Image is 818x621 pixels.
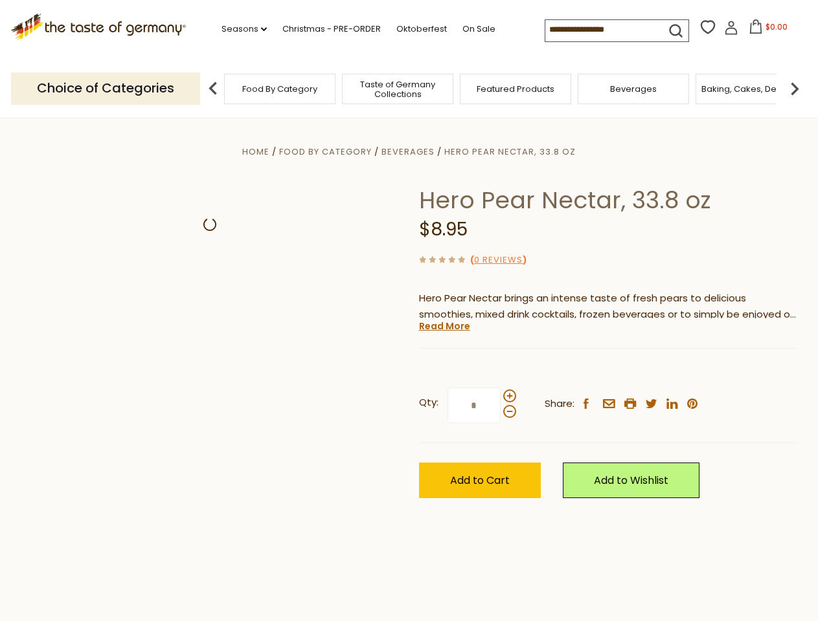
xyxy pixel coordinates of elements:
[450,473,510,488] span: Add to Cart
[563,463,699,498] a: Add to Wishlist
[222,22,267,36] a: Seasons
[282,22,381,36] a: Christmas - PRE-ORDER
[419,217,468,242] span: $8.95
[242,84,317,94] a: Food By Category
[419,290,798,323] p: Hero Pear Nectar brings an intense taste of fresh pears to delicious smoothies, mixed drink cockt...
[470,254,527,266] span: ( )
[766,21,788,32] span: $0.00
[610,84,657,94] a: Beverages
[701,84,802,94] a: Baking, Cakes, Desserts
[419,395,438,411] strong: Qty:
[419,463,541,498] button: Add to Cart
[462,22,495,36] a: On Sale
[200,76,226,102] img: previous arrow
[419,320,470,332] a: Read More
[448,387,501,423] input: Qty:
[346,80,449,99] a: Taste of Germany Collections
[444,146,576,158] a: Hero Pear Nectar, 33.8 oz
[11,72,200,104] p: Choice of Categories
[242,146,269,158] a: Home
[545,396,574,412] span: Share:
[741,19,796,39] button: $0.00
[381,146,435,158] a: Beverages
[419,186,798,215] h1: Hero Pear Nectar, 33.8 oz
[396,22,447,36] a: Oktoberfest
[782,76,808,102] img: next arrow
[474,254,523,267] a: 0 Reviews
[279,146,372,158] a: Food By Category
[477,84,554,94] a: Featured Products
